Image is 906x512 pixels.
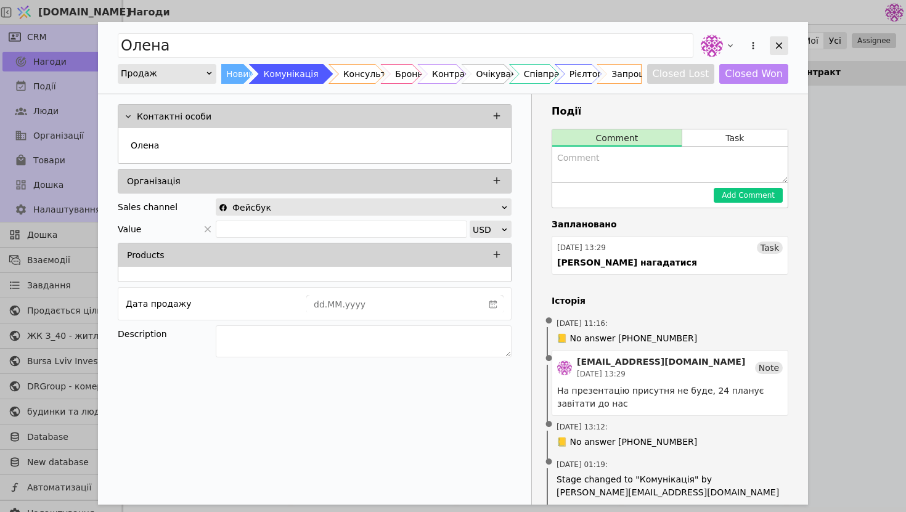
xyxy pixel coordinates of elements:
[701,35,723,57] img: de
[755,362,783,374] div: Note
[543,306,555,337] span: •
[543,447,555,478] span: •
[577,356,745,368] div: [EMAIL_ADDRESS][DOMAIN_NAME]
[569,64,609,84] div: Рієлтори
[552,295,788,307] h4: Історія
[557,473,783,499] span: Stage changed to "Комунікація" by [PERSON_NAME][EMAIL_ADDRESS][DOMAIN_NAME]
[489,300,497,309] svg: calender simple
[395,64,422,84] div: Бронь
[552,129,682,147] button: Comment
[557,384,783,410] div: На презентацію присутня не буде, 24 планує завітати до нас
[127,175,181,188] p: Організація
[473,221,500,238] div: USD
[682,129,788,147] button: Task
[476,64,527,84] div: Очікування
[557,332,697,345] span: 📒 No answer [PHONE_NUMBER]
[714,188,783,203] button: Add Comment
[577,368,745,380] div: [DATE] 13:29
[543,343,555,375] span: •
[226,64,255,84] div: Новий
[432,64,475,84] div: Контракт
[647,64,715,84] button: Closed Lost
[557,256,697,269] div: [PERSON_NAME] нагадатися
[543,409,555,441] span: •
[307,296,483,313] input: dd.MM.yyyy
[343,64,404,84] div: Консультація
[557,421,608,433] span: [DATE] 13:12 :
[263,64,318,84] div: Комунікація
[557,436,697,449] span: 📒 No answer [PHONE_NUMBER]
[757,242,783,254] div: Task
[557,459,608,470] span: [DATE] 01:19 :
[557,318,608,329] span: [DATE] 11:16 :
[118,325,216,343] div: Description
[131,139,159,152] p: Олена
[121,65,205,82] div: Продаж
[552,104,788,119] h3: Події
[719,64,788,84] button: Closed Won
[219,203,227,212] img: facebook.svg
[611,64,668,84] div: Запрошення
[118,198,178,216] div: Sales channel
[232,199,271,216] span: Фейсбук
[524,64,571,84] div: Співпраця
[557,360,572,375] img: de
[127,249,164,262] p: Products
[98,22,808,505] div: Add Opportunity
[552,218,788,231] h4: Заплановано
[126,295,191,312] div: Дата продажу
[557,242,606,253] div: [DATE] 13:29
[137,110,211,123] p: Контактні особи
[118,221,141,238] span: Value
